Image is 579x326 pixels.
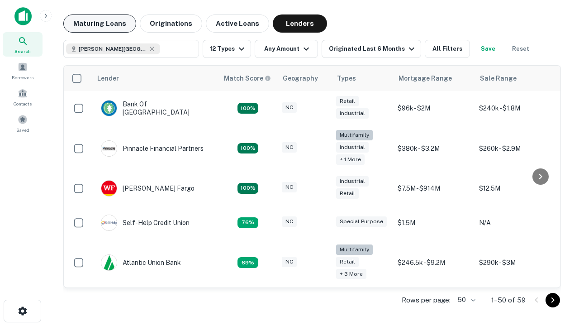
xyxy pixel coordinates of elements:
td: $7.5M - $914M [393,171,475,206]
td: $240k - $1.8M [475,91,556,125]
div: Retail [336,188,359,199]
div: NC [282,257,297,267]
img: capitalize-icon.png [14,7,32,25]
div: Industrial [336,176,369,187]
span: Saved [16,126,29,134]
div: + 1 more [336,154,365,165]
div: Self-help Credit Union [101,215,190,231]
div: Geography [283,73,318,84]
div: + 3 more [336,269,366,279]
div: Mortgage Range [399,73,452,84]
button: Reset [506,40,535,58]
div: Sale Range [480,73,517,84]
div: NC [282,216,297,227]
span: Contacts [14,100,32,107]
div: Multifamily [336,244,373,255]
div: Types [337,73,356,84]
div: [PERSON_NAME] Fargo [101,180,195,197]
div: Pinnacle Financial Partners [101,140,204,157]
th: Geography [277,66,332,91]
div: Industrial [336,108,369,119]
button: Lenders [273,14,327,33]
th: Capitalize uses an advanced AI algorithm to match your search with the best lender. The match sco... [218,66,277,91]
a: Borrowers [3,58,43,83]
div: Matching Properties: 15, hasApolloMatch: undefined [237,103,258,114]
button: Maturing Loans [63,14,136,33]
td: $246.5k - $9.2M [393,240,475,286]
div: Matching Properties: 26, hasApolloMatch: undefined [237,143,258,154]
div: 50 [454,293,477,307]
td: $12.5M [475,171,556,206]
div: Retail [336,257,359,267]
div: Industrial [336,142,369,153]
button: Originated Last 6 Months [322,40,421,58]
div: Lender [97,73,119,84]
button: All Filters [425,40,470,58]
th: Types [332,66,393,91]
button: Active Loans [206,14,269,33]
div: Matching Properties: 11, hasApolloMatch: undefined [237,217,258,228]
img: picture [101,255,117,270]
span: Search [14,48,31,55]
td: $96k - $2M [393,91,475,125]
p: Rows per page: [402,295,451,306]
td: $260k - $2.9M [475,125,556,171]
button: Go to next page [546,293,560,307]
div: Matching Properties: 10, hasApolloMatch: undefined [237,257,258,268]
th: Mortgage Range [393,66,475,91]
img: picture [101,101,117,116]
a: Search [3,32,43,57]
button: Originations [140,14,202,33]
img: picture [101,181,117,196]
button: Save your search to get updates of matches that match your search criteria. [474,40,503,58]
iframe: Chat Widget [534,254,579,297]
a: Saved [3,111,43,135]
div: Multifamily [336,130,373,140]
div: Atlantic Union Bank [101,254,181,271]
h6: Match Score [224,73,269,83]
th: Lender [92,66,218,91]
div: Capitalize uses an advanced AI algorithm to match your search with the best lender. The match sco... [224,73,271,83]
div: Bank Of [GEOGRAPHIC_DATA] [101,100,209,116]
p: 1–50 of 59 [491,295,526,306]
button: 12 Types [203,40,251,58]
td: $380k - $3.2M [393,125,475,171]
a: Contacts [3,85,43,109]
td: $1.5M [393,206,475,240]
div: NC [282,182,297,192]
th: Sale Range [475,66,556,91]
div: Originated Last 6 Months [329,43,417,54]
span: [PERSON_NAME][GEOGRAPHIC_DATA], [GEOGRAPHIC_DATA] [79,45,147,53]
td: $290k - $3M [475,240,556,286]
button: Any Amount [255,40,318,58]
div: Matching Properties: 15, hasApolloMatch: undefined [237,183,258,194]
img: picture [101,141,117,156]
div: Retail [336,96,359,106]
div: Special Purpose [336,216,387,227]
span: Borrowers [12,74,33,81]
div: NC [282,142,297,153]
td: N/A [475,206,556,240]
div: NC [282,102,297,113]
img: picture [101,215,117,230]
